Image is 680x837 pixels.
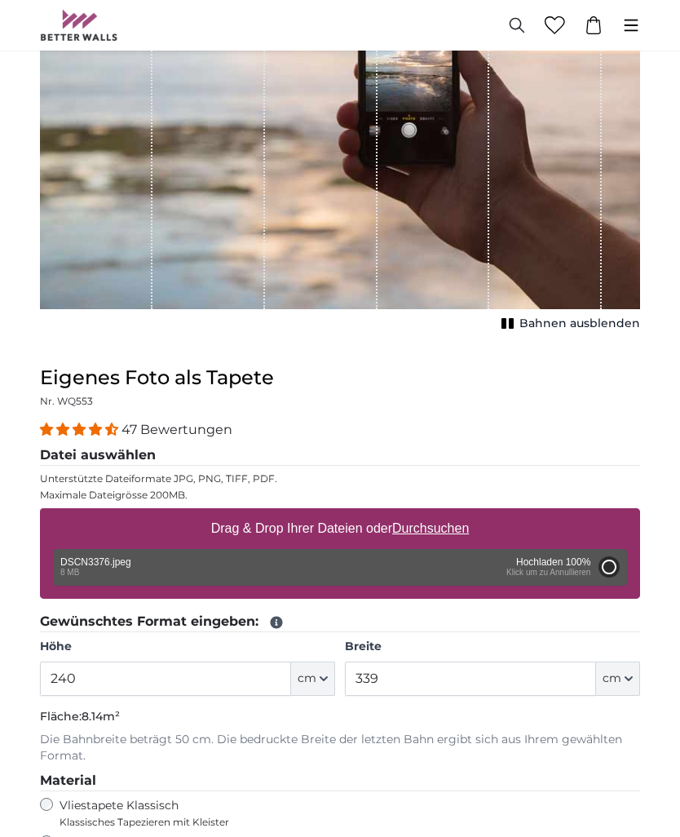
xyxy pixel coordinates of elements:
[40,422,121,437] span: 4.38 stars
[345,639,640,655] label: Breite
[519,316,640,332] span: Bahnen ausblenden
[40,612,640,632] legend: Gewünschtes Format eingeben:
[60,798,348,829] label: Vliestapete Klassisch
[40,489,640,502] p: Maximale Dateigrösse 200MB.
[298,671,316,687] span: cm
[60,816,348,829] span: Klassisches Tapezieren mit Kleister
[40,771,640,791] legend: Material
[392,521,469,535] u: Durchsuchen
[205,512,476,545] label: Drag & Drop Ihrer Dateien oder
[497,312,640,335] button: Bahnen ausblenden
[596,662,640,696] button: cm
[40,365,640,391] h1: Eigenes Foto als Tapete
[40,395,93,407] span: Nr. WQ553
[82,709,120,724] span: 8.14m²
[603,671,621,687] span: cm
[40,472,640,485] p: Unterstützte Dateiformate JPG, PNG, TIFF, PDF.
[40,10,118,41] img: Betterwalls
[121,422,232,437] span: 47 Bewertungen
[40,639,335,655] label: Höhe
[40,445,640,466] legend: Datei auswählen
[291,662,335,696] button: cm
[40,732,640,764] p: Die Bahnbreite beträgt 50 cm. Die bedruckte Breite der letzten Bahn ergibt sich aus Ihrem gewählt...
[40,709,640,725] p: Fläche:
